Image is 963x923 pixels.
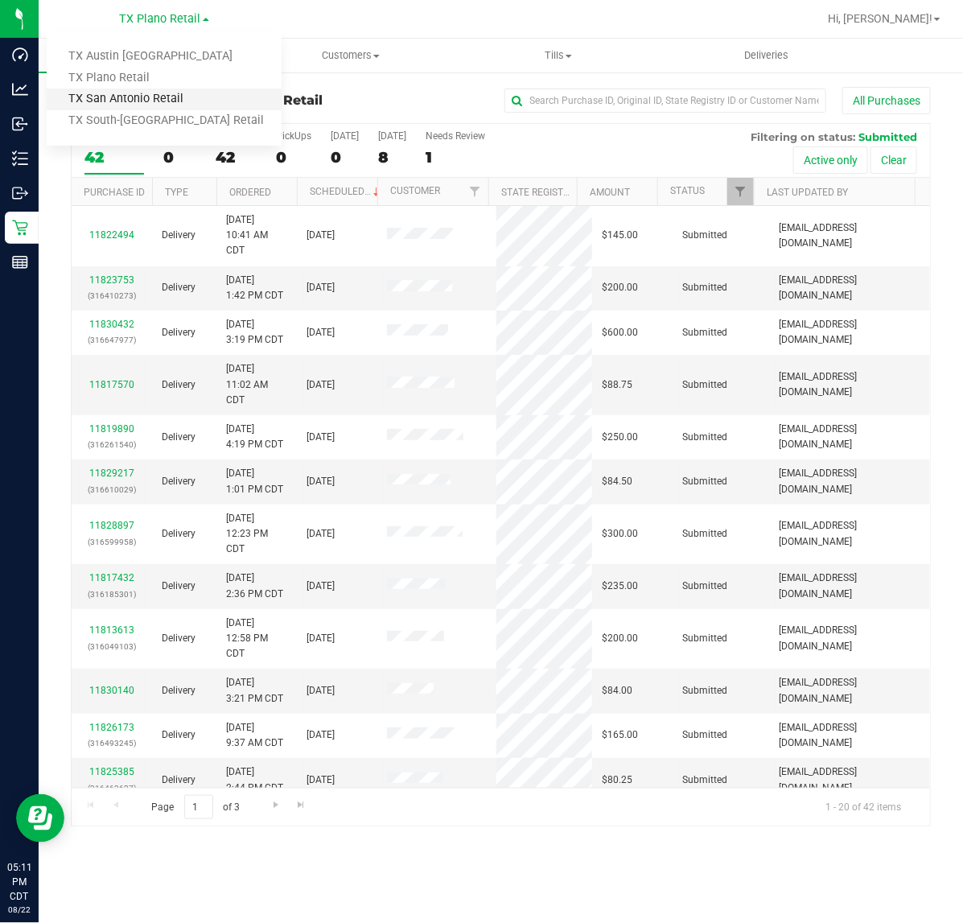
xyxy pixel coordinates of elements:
[226,616,287,662] span: [DATE] 12:58 PM CDT
[331,130,359,142] div: [DATE]
[226,273,283,303] span: [DATE] 1:42 PM CDT
[226,764,283,795] span: [DATE] 2:44 PM CDT
[307,280,335,295] span: [DATE]
[184,795,213,820] input: 1
[722,48,810,63] span: Deliveries
[226,317,283,348] span: [DATE] 3:19 PM CDT
[162,280,195,295] span: Delivery
[858,130,917,143] span: Submitted
[7,860,31,904] p: 05:11 PM CDT
[226,466,283,497] span: [DATE] 1:01 PM CDT
[276,148,311,167] div: 0
[84,187,145,198] a: Purchase ID
[307,773,335,788] span: [DATE]
[307,377,335,393] span: [DATE]
[16,794,64,843] iframe: Resource center
[89,766,134,777] a: 11825385
[162,325,195,340] span: Delivery
[276,130,311,142] div: PickUps
[307,683,335,698] span: [DATE]
[779,369,920,400] span: [EMAIL_ADDRESS][DOMAIN_NAME]
[163,148,196,167] div: 0
[307,526,335,542] span: [DATE]
[307,727,335,743] span: [DATE]
[842,87,931,114] button: All Purchases
[378,148,406,167] div: 8
[779,518,920,549] span: [EMAIL_ADDRESS][DOMAIN_NAME]
[501,187,586,198] a: State Registry ID
[307,474,335,489] span: [DATE]
[216,148,257,167] div: 42
[7,904,31,916] p: 08/22
[81,534,142,550] p: (316599958)
[779,675,920,706] span: [EMAIL_ADDRESS][DOMAIN_NAME]
[162,773,195,788] span: Delivery
[779,317,920,348] span: [EMAIL_ADDRESS][DOMAIN_NAME]
[229,187,271,198] a: Ordered
[162,683,195,698] span: Delivery
[226,361,287,408] span: [DATE] 11:02 AM CDT
[602,579,638,594] span: $235.00
[12,47,28,63] inline-svg: Dashboard
[590,187,630,198] a: Amount
[751,130,855,143] span: Filtering on status:
[307,579,335,594] span: [DATE]
[247,39,455,72] a: Customers
[81,332,142,348] p: (316647977)
[779,466,920,497] span: [EMAIL_ADDRESS][DOMAIN_NAME]
[226,511,287,558] span: [DATE] 12:23 PM CDT
[89,274,134,286] a: 11823753
[602,474,632,489] span: $84.50
[226,212,287,259] span: [DATE] 10:41 AM CDT
[226,675,283,706] span: [DATE] 3:21 PM CDT
[89,624,134,636] a: 11813613
[682,631,727,646] span: Submitted
[89,468,134,479] a: 11829217
[226,571,283,601] span: [DATE] 2:36 PM CDT
[455,48,662,63] span: Tills
[89,685,134,696] a: 11830140
[307,430,335,445] span: [DATE]
[89,423,134,435] a: 11819890
[828,12,932,25] span: Hi, [PERSON_NAME]!
[84,148,144,167] div: 42
[307,228,335,243] span: [DATE]
[682,474,727,489] span: Submitted
[682,430,727,445] span: Submitted
[682,773,727,788] span: Submitted
[89,572,134,583] a: 11817432
[602,773,632,788] span: $80.25
[12,116,28,132] inline-svg: Inbound
[81,639,142,654] p: (316049103)
[264,795,287,817] a: Go to the next page
[779,422,920,452] span: [EMAIL_ADDRESS][DOMAIN_NAME]
[331,148,359,167] div: 0
[89,229,134,241] a: 11822494
[779,571,920,601] span: [EMAIL_ADDRESS][DOMAIN_NAME]
[12,220,28,236] inline-svg: Retail
[39,39,247,72] a: Purchases
[162,579,195,594] span: Delivery
[779,220,920,251] span: [EMAIL_ADDRESS][DOMAIN_NAME]
[727,178,754,205] a: Filter
[682,377,727,393] span: Submitted
[307,631,335,646] span: [DATE]
[81,587,142,602] p: (316185301)
[779,764,920,795] span: [EMAIL_ADDRESS][DOMAIN_NAME]
[602,228,638,243] span: $145.00
[310,186,383,197] a: Scheduled
[165,187,188,198] a: Type
[793,146,868,174] button: Active only
[663,39,871,72] a: Deliveries
[602,280,638,295] span: $200.00
[779,273,920,303] span: [EMAIL_ADDRESS][DOMAIN_NAME]
[47,89,282,110] a: TX San Antonio Retail
[162,474,195,489] span: Delivery
[39,48,247,63] span: Purchases
[47,110,282,132] a: TX South-[GEOGRAPHIC_DATA] Retail
[138,795,253,820] span: Page of 3
[162,377,195,393] span: Delivery
[47,68,282,89] a: TX Plano Retail
[602,430,638,445] span: $250.00
[682,727,727,743] span: Submitted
